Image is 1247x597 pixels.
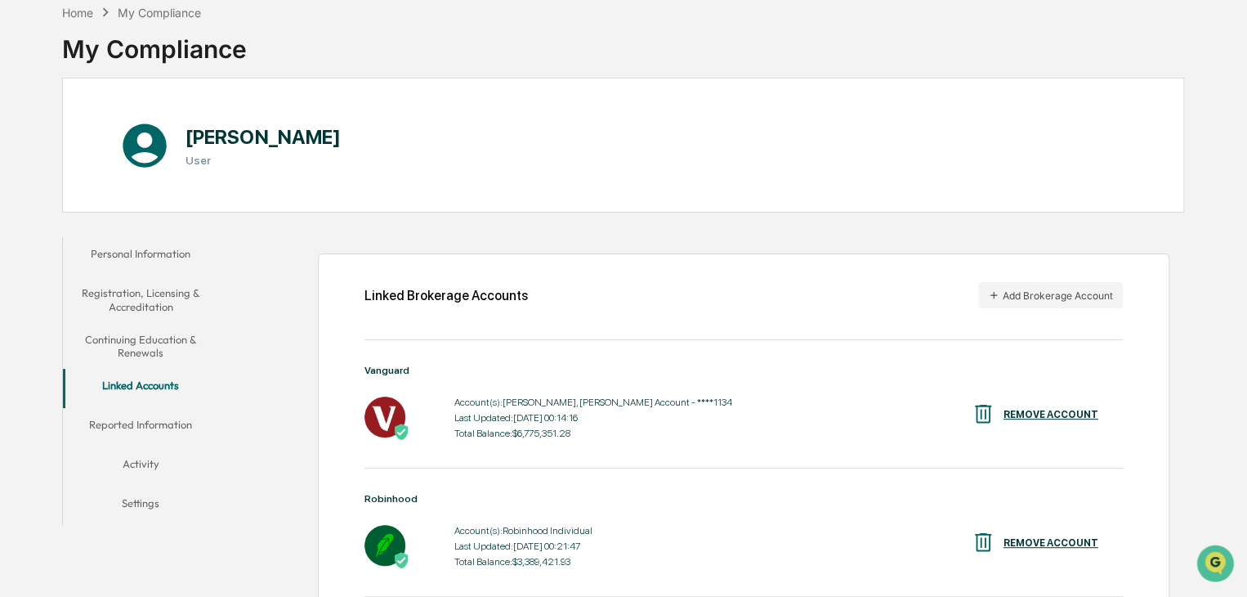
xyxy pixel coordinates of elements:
[978,282,1123,308] button: Add Brokerage Account
[393,424,409,440] img: Active
[364,288,528,303] div: Linked Brokerage Accounts
[63,237,219,526] div: secondary tabs example
[16,125,46,155] img: 1746055101610-c473b297-6a78-478c-a979-82029cc54cd1
[63,237,219,276] button: Personal Information
[364,397,405,438] img: Vanguard - Active
[1195,543,1239,587] iframe: Open customer support
[33,237,103,254] span: Data Lookup
[16,208,29,221] div: 🖐️
[454,525,592,536] div: Account(s): Robinhood Individual
[185,154,340,167] h3: User
[454,428,732,439] div: Total Balance: $6,775,351.28
[454,397,732,408] div: Account(s): [PERSON_NAME], [PERSON_NAME] Account - ****1134
[185,125,340,149] h1: [PERSON_NAME]
[62,21,247,64] div: My Compliance
[364,493,1123,505] div: Robinhood
[115,276,198,290] a: Powered byPylon
[364,365,1123,376] div: Vanguard
[16,239,29,252] div: 🔎
[63,487,219,526] button: Settings
[1003,409,1098,420] div: REMOVE ACCOUNT
[118,6,201,20] div: My Compliance
[112,200,209,229] a: 🗄️Attestations
[1003,537,1098,549] div: REMOVE ACCOUNT
[278,130,297,150] button: Start new chat
[63,323,219,370] button: Continuing Education & Renewals
[10,200,112,229] a: 🖐️Preclearance
[971,530,995,554] img: REMOVE ACCOUNT
[42,74,270,92] input: Clear
[62,6,93,20] div: Home
[33,206,105,222] span: Preclearance
[63,447,219,487] button: Activity
[454,412,732,424] div: Last Updated: [DATE] 00:14:16
[118,208,132,221] div: 🗄️
[63,408,219,447] button: Reported Information
[135,206,203,222] span: Attestations
[454,541,592,552] div: Last Updated: [DATE] 00:21:47
[393,552,409,568] img: Active
[63,369,219,408] button: Linked Accounts
[454,556,592,568] div: Total Balance: $3,389,421.93
[163,277,198,290] span: Pylon
[16,34,297,61] p: How can we help?
[56,125,268,141] div: Start new chat
[364,525,405,566] img: Robinhood - Active
[63,276,219,323] button: Registration, Licensing & Accreditation
[56,141,207,155] div: We're available if you need us!
[971,402,995,426] img: REMOVE ACCOUNT
[10,231,110,260] a: 🔎Data Lookup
